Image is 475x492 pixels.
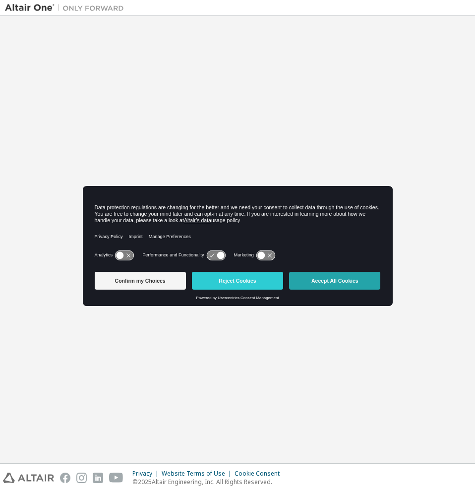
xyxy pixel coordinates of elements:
[60,473,70,483] img: facebook.svg
[132,470,162,478] div: Privacy
[5,3,129,13] img: Altair One
[93,473,103,483] img: linkedin.svg
[76,473,87,483] img: instagram.svg
[162,470,235,478] div: Website Terms of Use
[132,478,286,486] p: © 2025 Altair Engineering, Inc. All Rights Reserved.
[109,473,123,483] img: youtube.svg
[235,470,286,478] div: Cookie Consent
[3,473,54,483] img: altair_logo.svg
